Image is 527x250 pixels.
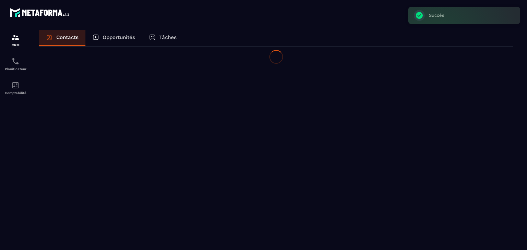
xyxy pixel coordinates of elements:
[2,91,29,95] p: Comptabilité
[11,81,20,89] img: accountant
[11,57,20,65] img: scheduler
[11,33,20,41] img: formation
[2,28,29,52] a: formationformationCRM
[10,6,71,19] img: logo
[159,34,177,40] p: Tâches
[103,34,135,40] p: Opportunités
[85,30,142,46] a: Opportunités
[39,30,85,46] a: Contacts
[56,34,79,40] p: Contacts
[2,52,29,76] a: schedulerschedulerPlanificateur
[2,43,29,47] p: CRM
[142,30,184,46] a: Tâches
[2,67,29,71] p: Planificateur
[2,76,29,100] a: accountantaccountantComptabilité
